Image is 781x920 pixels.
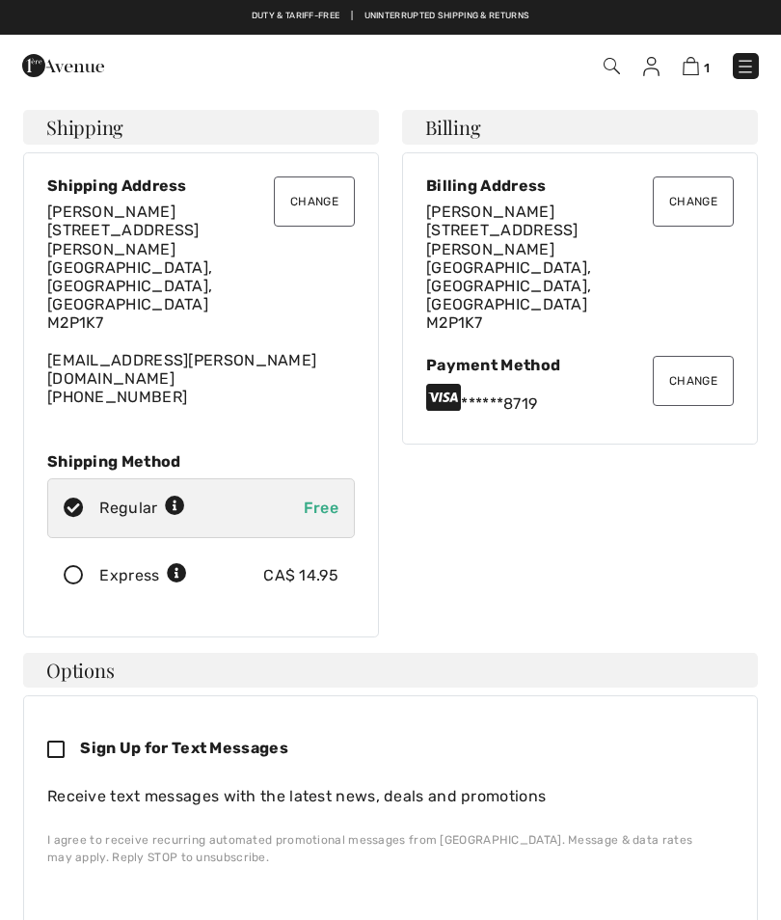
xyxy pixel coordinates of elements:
[47,831,718,866] div: I agree to receive recurring automated promotional messages from [GEOGRAPHIC_DATA]. Message & dat...
[99,564,187,587] div: Express
[426,176,734,195] div: Billing Address
[47,203,175,221] span: [PERSON_NAME]
[274,176,355,227] button: Change
[426,221,591,332] span: [STREET_ADDRESS][PERSON_NAME] [GEOGRAPHIC_DATA], [GEOGRAPHIC_DATA], [GEOGRAPHIC_DATA] M2P1K7
[80,739,288,757] span: Sign Up for Text Messages
[643,57,660,76] img: My Info
[47,452,355,471] div: Shipping Method
[304,499,338,517] span: Free
[426,203,554,221] span: [PERSON_NAME]
[99,497,185,520] div: Regular
[22,46,104,85] img: 1ère Avenue
[47,221,212,332] span: [STREET_ADDRESS][PERSON_NAME] [GEOGRAPHIC_DATA], [GEOGRAPHIC_DATA], [GEOGRAPHIC_DATA] M2P1K7
[263,564,338,587] div: CA$ 14.95
[47,203,355,406] div: [EMAIL_ADDRESS][PERSON_NAME][DOMAIN_NAME]
[47,785,718,808] div: Receive text messages with the latest news, deals and promotions
[426,356,734,374] div: Payment Method
[47,176,355,195] div: Shipping Address
[653,356,734,406] button: Change
[22,55,104,73] a: 1ère Avenue
[23,653,758,688] h4: Options
[683,57,699,75] img: Shopping Bag
[736,57,755,76] img: Menu
[47,388,187,406] a: [PHONE_NUMBER]
[46,118,123,137] span: Shipping
[653,176,734,227] button: Change
[704,61,710,75] span: 1
[425,118,480,137] span: Billing
[683,54,710,77] a: 1
[604,58,620,74] img: Search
